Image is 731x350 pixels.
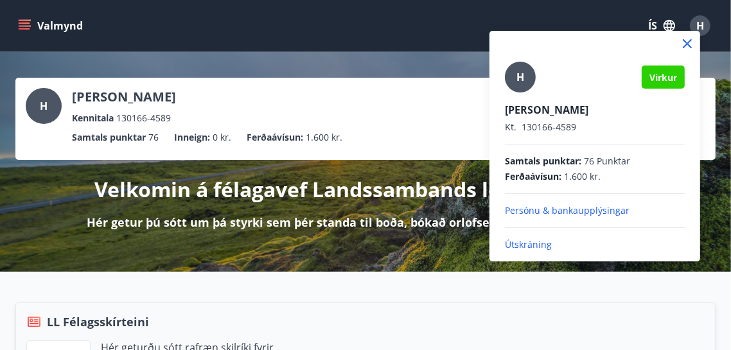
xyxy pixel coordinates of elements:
span: Samtals punktar : [505,155,581,168]
p: Persónu & bankaupplýsingar [505,204,685,217]
span: 1.600 kr. [564,170,601,183]
span: H [516,70,524,84]
p: Útskráning [505,238,685,251]
span: Kt. [505,121,516,133]
span: 76 Punktar [584,155,630,168]
p: 130166-4589 [505,121,685,134]
span: Ferðaávísun : [505,170,561,183]
span: Virkur [649,71,677,83]
p: [PERSON_NAME] [505,103,685,117]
